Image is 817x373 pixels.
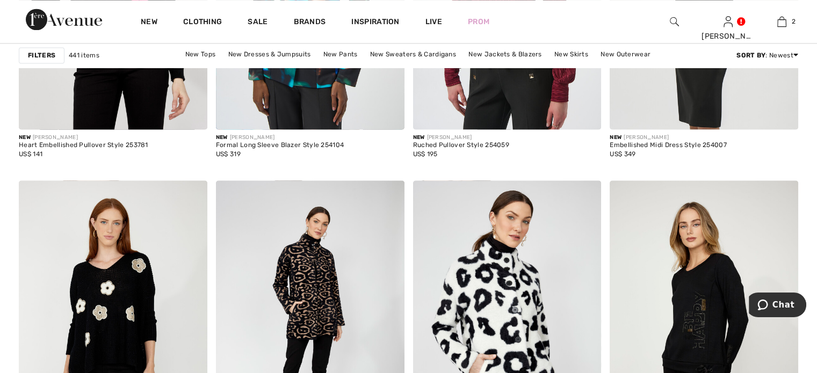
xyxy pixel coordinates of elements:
[463,47,547,61] a: New Jackets & Blazers
[318,47,363,61] a: New Pants
[610,142,727,149] div: Embellished Midi Dress Style 254007
[736,50,798,60] div: : Newest
[19,142,148,149] div: Heart Embellished Pullover Style 253781
[180,47,221,61] a: New Tops
[736,52,765,59] strong: Sort By
[792,17,796,26] span: 2
[724,15,733,28] img: My Info
[216,150,241,158] span: US$ 319
[413,142,509,149] div: Ruched Pullover Style 254059
[216,134,228,141] span: New
[724,16,733,26] a: Sign In
[365,47,461,61] a: New Sweaters & Cardigans
[702,31,754,42] div: [PERSON_NAME]
[19,134,31,141] span: New
[670,15,679,28] img: search the website
[19,150,42,158] span: US$ 141
[755,15,808,28] a: 2
[610,134,621,141] span: New
[595,47,656,61] a: New Outerwear
[468,16,489,27] a: Prom
[26,9,102,30] img: 1ère Avenue
[777,15,786,28] img: My Bag
[413,134,425,141] span: New
[183,17,222,28] a: Clothing
[749,292,806,319] iframe: Opens a widget where you can chat to one of our agents
[216,142,344,149] div: Formal Long Sleeve Blazer Style 254104
[223,47,316,61] a: New Dresses & Jumpsuits
[425,16,442,27] a: Live
[610,134,727,142] div: [PERSON_NAME]
[141,17,157,28] a: New
[216,134,344,142] div: [PERSON_NAME]
[610,150,635,158] span: US$ 349
[248,17,267,28] a: Sale
[69,50,99,60] span: 441 items
[413,150,438,158] span: US$ 195
[549,47,594,61] a: New Skirts
[28,50,55,60] strong: Filters
[413,134,509,142] div: [PERSON_NAME]
[294,17,326,28] a: Brands
[351,17,399,28] span: Inspiration
[19,134,148,142] div: [PERSON_NAME]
